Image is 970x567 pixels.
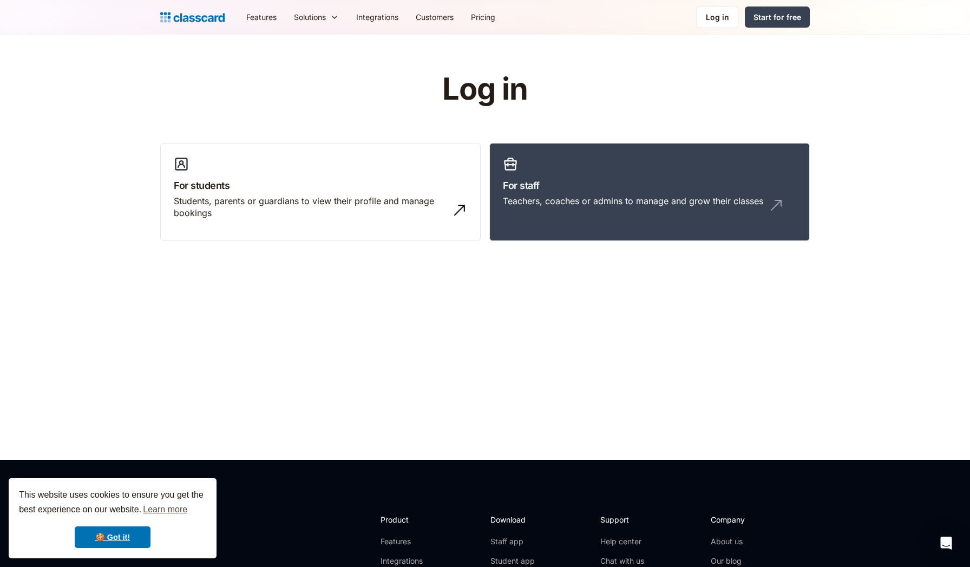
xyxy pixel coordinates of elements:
a: For studentsStudents, parents or guardians to view their profile and manage bookings [160,143,481,242]
h2: Support [600,514,644,525]
div: Open Intercom Messenger [933,530,959,556]
div: Solutions [285,5,348,29]
span: This website uses cookies to ensure you get the best experience on our website. [19,488,206,518]
a: learn more about cookies [141,501,189,518]
h2: Product [381,514,438,525]
a: Pricing [462,5,504,29]
a: About us [711,536,783,547]
div: Log in [706,11,729,23]
h2: Company [711,514,783,525]
a: Our blog [711,556,783,566]
a: Start for free [745,6,810,28]
div: Teachers, coaches or admins to manage and grow their classes [503,195,763,207]
div: Students, parents or guardians to view their profile and manage bookings [174,195,445,219]
div: Solutions [294,11,326,23]
h1: Log in [313,73,657,106]
a: For staffTeachers, coaches or admins to manage and grow their classes [489,143,810,242]
a: Staff app [490,536,535,547]
a: dismiss cookie message [75,526,150,548]
a: Help center [600,536,644,547]
a: Features [238,5,285,29]
div: Start for free [753,11,801,23]
a: Features [381,536,438,547]
a: Logo [160,10,225,25]
a: Student app [490,556,535,566]
h3: For staff [503,178,796,193]
h2: Download [490,514,535,525]
h3: For students [174,178,467,193]
a: Integrations [348,5,407,29]
a: Customers [407,5,462,29]
div: cookieconsent [9,478,217,558]
a: Log in [697,6,738,28]
a: Integrations [381,556,438,566]
a: Chat with us [600,556,644,566]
